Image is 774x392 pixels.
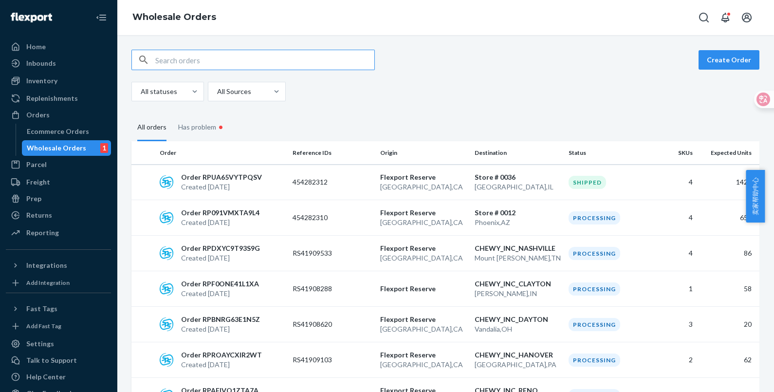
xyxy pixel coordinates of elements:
div: Returns [26,210,52,220]
p: Order RPROAYCXIR2WT [181,350,262,360]
a: Add Integration [6,277,111,289]
a: Replenishments [6,91,111,106]
a: Orders [6,107,111,123]
div: Processing [569,247,620,260]
p: Store # 0036 [475,172,561,182]
p: RS41908620 [293,319,370,329]
p: RS41908288 [293,284,370,294]
th: Origin [376,141,471,165]
a: Parcel [6,157,111,172]
th: Order [156,141,289,165]
img: Flexport logo [11,13,52,22]
a: Returns [6,207,111,223]
th: Reference IDs [289,141,377,165]
p: Created [DATE] [181,253,260,263]
button: Open account menu [737,8,756,27]
p: Flexport Reserve [380,350,467,360]
p: CHEWY_INC_NASHVILLE [475,243,561,253]
p: CHEWY_INC_DAYTON [475,315,561,324]
p: [GEOGRAPHIC_DATA] , CA [380,253,467,263]
a: Reporting [6,225,111,241]
td: 58 [697,271,759,307]
p: Order RPUA65VYTPQSV [181,172,262,182]
button: 卖家帮助中心 [746,170,765,223]
a: Inbounds [6,56,111,71]
p: Created [DATE] [181,182,262,192]
div: All orders [137,114,166,141]
p: Order RPBNRG63E1N5Z [181,315,260,324]
button: Open Search Box [694,8,714,27]
p: 454282310 [293,213,370,223]
div: Parcel [26,160,47,169]
p: Order RPDXYC9T93S9G [181,243,260,253]
div: • [216,121,225,133]
div: Add Fast Tag [26,322,61,330]
p: [GEOGRAPHIC_DATA] , CA [380,218,467,227]
button: Integrations [6,258,111,273]
p: RS41909103 [293,355,370,365]
a: Home [6,39,111,55]
img: sps-commerce logo [160,246,173,260]
div: Wholesale Orders [27,143,86,153]
div: Processing [569,282,620,296]
button: Close Navigation [92,8,111,27]
div: Add Integration [26,279,70,287]
div: Ecommerce Orders [27,127,89,136]
div: Integrations [26,261,67,270]
p: [GEOGRAPHIC_DATA] , CA [380,182,467,192]
td: 1 [653,271,697,307]
img: sps-commerce logo [160,211,173,224]
div: Has problem [178,113,225,141]
a: Freight [6,174,111,190]
ol: breadcrumbs [125,3,224,32]
div: Inventory [26,76,57,86]
th: Status [565,141,653,165]
div: Processing [569,318,620,331]
th: Destination [471,141,565,165]
p: [GEOGRAPHIC_DATA] , PA [475,360,561,370]
p: Store # 0012 [475,208,561,218]
p: Flexport Reserve [380,208,467,218]
td: 20 [697,307,759,342]
a: Help Center [6,369,111,385]
div: Fast Tags [26,304,57,314]
p: Created [DATE] [181,289,259,299]
div: Processing [569,354,620,367]
a: Prep [6,191,111,206]
p: Flexport Reserve [380,284,467,294]
div: Replenishments [26,93,78,103]
td: 3 [653,307,697,342]
th: SKUs [653,141,697,165]
div: Freight [26,177,50,187]
td: 62 [697,342,759,378]
td: 652 [697,200,759,236]
button: Fast Tags [6,301,111,317]
th: Expected Units [697,141,759,165]
input: Search orders [155,50,374,70]
img: sps-commerce logo [160,353,173,367]
td: 4 [653,236,697,271]
div: Orders [26,110,50,120]
div: Help Center [26,372,66,382]
div: Home [26,42,46,52]
div: Processing [569,211,620,224]
p: Phoenix , AZ [475,218,561,227]
td: 86 [697,236,759,271]
div: Inbounds [26,58,56,68]
img: sps-commerce logo [160,175,173,189]
div: Reporting [26,228,59,238]
input: All statuses [140,87,141,96]
td: 4 [653,200,697,236]
img: sps-commerce logo [160,317,173,331]
p: Created [DATE] [181,324,260,334]
p: Created [DATE] [181,218,259,227]
p: Mount [PERSON_NAME] , TN [475,253,561,263]
div: 1 [100,143,108,153]
a: Wholesale Orders1 [22,140,111,156]
div: Settings [26,339,54,349]
p: Order RP091VMXTA9L4 [181,208,259,218]
td: 2 [653,342,697,378]
a: Talk to Support [6,353,111,368]
a: Add Fast Tag [6,320,111,332]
